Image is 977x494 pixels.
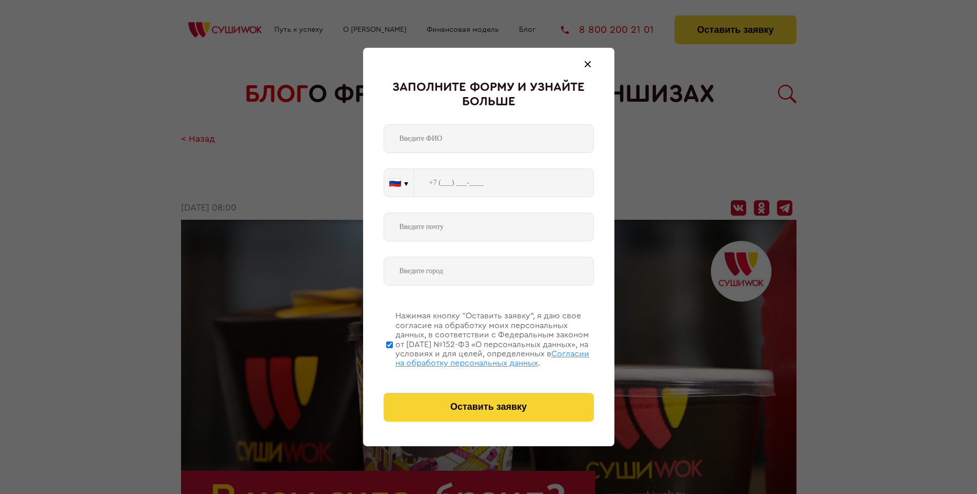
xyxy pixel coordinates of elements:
[384,81,594,109] div: Заполните форму и узнайте больше
[384,124,594,153] input: Введите ФИО
[384,393,594,422] button: Оставить заявку
[395,311,594,368] div: Нажимая кнопку “Оставить заявку”, я даю свое согласие на обработку моих персональных данных, в со...
[384,213,594,241] input: Введите почту
[384,257,594,286] input: Введите город
[395,350,589,367] span: Согласии на обработку персональных данных
[384,169,413,197] button: 🇷🇺
[414,168,594,197] input: +7 (___) ___-____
